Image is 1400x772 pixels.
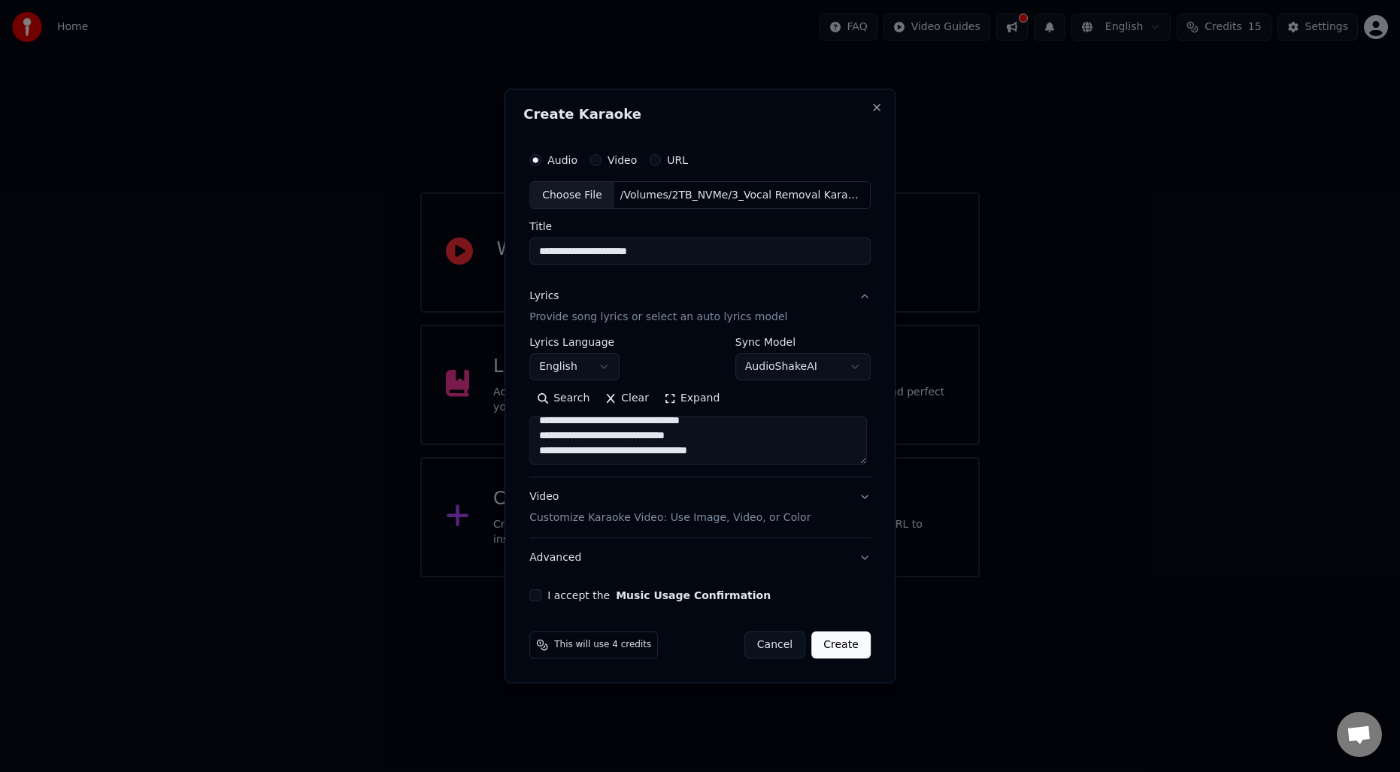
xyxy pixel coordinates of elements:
[547,155,577,165] label: Audio
[523,107,877,121] h2: Create Karaoke
[616,590,771,601] button: I accept the
[529,490,811,526] div: Video
[529,510,811,525] p: Customize Karaoke Video: Use Image, Video, or Color
[529,338,871,477] div: LyricsProvide song lyrics or select an auto lyrics model
[811,631,871,658] button: Create
[554,639,651,651] span: This will use 4 credits
[529,387,597,411] button: Search
[529,222,871,232] label: Title
[614,188,870,203] div: /Volumes/2TB_NVMe/3_Vocal Removal Karaoke Projects/1_WorkingFiles/1_SourceFiles/Jebediah - Leavin...
[530,182,614,209] div: Choose File
[597,387,656,411] button: Clear
[529,310,787,325] p: Provide song lyrics or select an auto lyrics model
[608,155,637,165] label: Video
[744,631,805,658] button: Cancel
[547,590,771,601] label: I accept the
[529,478,871,538] button: VideoCustomize Karaoke Video: Use Image, Video, or Color
[529,538,871,577] button: Advanced
[529,289,559,304] div: Lyrics
[529,338,620,348] label: Lyrics Language
[656,387,727,411] button: Expand
[735,338,871,348] label: Sync Model
[529,277,871,338] button: LyricsProvide song lyrics or select an auto lyrics model
[667,155,688,165] label: URL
